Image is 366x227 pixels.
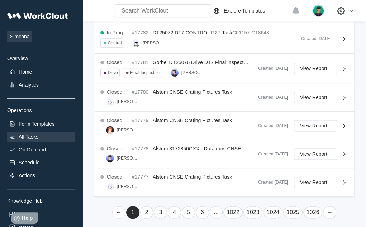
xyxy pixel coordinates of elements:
[153,146,289,151] span: Alstom 3172850GXX - Datatrans CNSE Final Inspection Task
[283,206,303,219] a: Page 1025
[294,148,337,160] button: View Report
[95,83,354,112] a: Closed#17780Alstom CNSE Crating Pictures Task[PERSON_NAME]Created [DATE]View Report
[107,146,123,151] div: Closed
[294,177,337,188] button: View Report
[7,209,75,219] a: Assets
[106,154,114,162] img: user-5.png
[143,40,165,45] div: [PERSON_NAME]
[303,206,323,219] a: Page 1026
[212,6,288,15] a: Explore Templates
[7,145,75,155] a: On-Demand
[19,147,46,153] div: On-Demand
[210,206,223,219] a: ...
[106,126,114,134] img: user-2.png
[153,89,232,95] span: Alstom CNSE Crating Pictures Task
[153,117,232,123] span: Alstom CNSE Crating Pictures Task
[252,151,288,156] div: Created [DATE]
[252,66,288,71] div: Created [DATE]
[300,151,327,156] span: View Report
[252,95,288,100] div: Created [DATE]
[251,30,269,35] mark: G18648
[182,206,195,219] a: Page 5
[95,168,354,197] a: Closed#17777Alstom CNSE Crating Pictures Task[PERSON_NAME]Created [DATE]View Report
[126,206,139,219] a: Page 1 is your current page
[117,99,139,104] div: [PERSON_NAME]
[196,206,209,219] a: Page 6
[132,89,150,95] div: #17780
[19,134,38,140] div: All Tasks
[19,160,39,165] div: Schedule
[7,80,75,90] a: Analytics
[95,140,354,168] a: Closed#17778Alstom 3172850GXX - Datatrans CNSE Final Inspection Task[PERSON_NAME]Created [DATE]Vi...
[224,8,265,14] div: Explore Templates
[223,206,243,219] a: Page 1022
[154,206,167,219] a: Page 3
[7,170,75,180] a: Actions
[7,198,75,204] div: Knowledge Hub
[107,30,129,35] div: In Progress
[114,4,212,17] input: Search WorkClout
[132,39,140,47] img: clout-01.png
[7,119,75,129] a: Form Templates
[252,180,288,185] div: Created [DATE]
[107,89,123,95] div: Closed
[106,183,114,190] img: clout-09.png
[300,123,327,128] span: View Report
[107,59,123,65] div: Closed
[300,95,327,100] span: View Report
[7,158,75,168] a: Schedule
[108,70,118,75] div: Drive
[132,59,150,65] div: #17781
[117,127,139,132] div: [PERSON_NAME]
[252,123,288,128] div: Created [DATE]
[7,67,75,77] a: Home
[19,173,35,178] div: Actions
[108,40,122,45] div: Control
[95,54,354,83] a: Closed#17781Gorbel DT25076 Drive DT7 Final Inspection TaskDriveFinal Inspection[PERSON_NAME]Creat...
[95,112,354,140] a: Closed#17779Alstom CNSE Crating Pictures Task[PERSON_NAME]Created [DATE]View Report
[7,31,32,42] span: Simcona
[117,184,139,189] div: [PERSON_NAME]
[232,30,250,35] mark: C01157
[300,66,327,71] span: View Report
[294,92,337,103] button: View Report
[132,174,150,180] div: #17777
[117,156,139,161] div: [PERSON_NAME]
[132,146,150,151] div: #17778
[294,120,337,131] button: View Report
[294,63,337,74] button: View Report
[312,5,324,17] img: user.png
[106,98,114,106] img: clout-09.png
[19,69,32,75] div: Home
[7,132,75,142] a: All Tasks
[168,206,181,219] a: Page 4
[295,36,331,41] div: Created [DATE]
[181,70,204,75] div: [PERSON_NAME]
[19,121,54,127] div: Form Templates
[323,206,336,219] a: Next page
[107,174,123,180] div: Closed
[95,24,354,54] a: In Progress#17782DT25072 DT7 CONTROL P2P TaskC01157G18648Control[PERSON_NAME]Created [DATE]
[263,206,282,219] a: Page 1024
[140,206,153,219] a: Page 2
[107,117,123,123] div: Closed
[112,206,125,219] a: Previous page
[7,55,75,61] div: Overview
[300,180,327,185] span: View Report
[130,70,160,75] div: Final Inspection
[153,174,232,180] span: Alstom CNSE Crating Pictures Task
[132,117,150,123] div: #17779
[153,30,232,35] span: DT25072 DT7 CONTROL P2P Task
[153,59,262,65] span: Gorbel DT25076 Drive DT7 Final Inspection Task
[7,107,75,113] div: Operations
[243,206,263,219] a: Page 1023
[171,69,179,77] img: user-5.png
[132,30,150,35] div: #17782
[19,82,39,88] div: Analytics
